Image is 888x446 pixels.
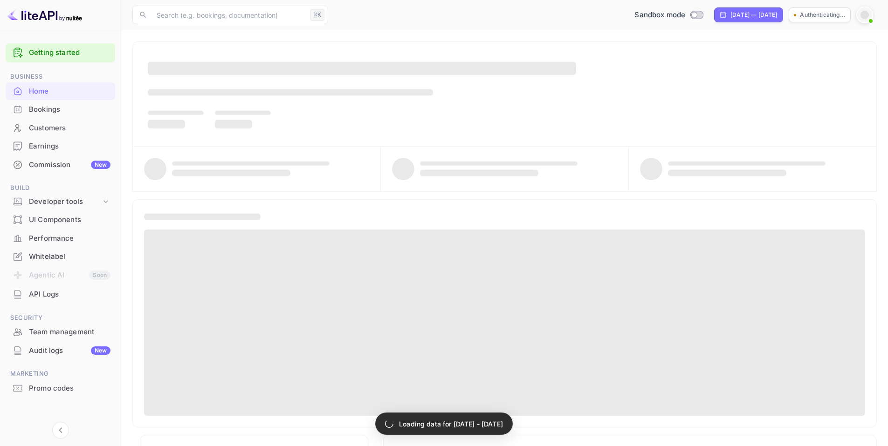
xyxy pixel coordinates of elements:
p: Authenticating... [800,11,846,19]
div: Bookings [6,101,115,119]
div: Developer tools [6,194,115,210]
div: Promo codes [6,379,115,398]
a: Team management [6,323,115,340]
div: Promo codes [29,383,110,394]
div: Bookings [29,104,110,115]
div: Whitelabel [29,251,110,262]
button: Collapse navigation [52,422,69,439]
a: Performance [6,230,115,247]
div: CommissionNew [6,156,115,174]
a: Customers [6,119,115,136]
div: Customers [29,123,110,134]
a: Bookings [6,101,115,118]
span: Build [6,183,115,193]
div: UI Components [29,215,110,225]
div: Earnings [6,137,115,155]
div: Home [29,86,110,97]
a: Home [6,82,115,100]
div: Whitelabel [6,248,115,266]
a: Earnings [6,137,115,155]
div: Team management [29,327,110,338]
div: Performance [6,230,115,248]
div: New [91,346,110,355]
a: Promo codes [6,379,115,397]
div: Earnings [29,141,110,152]
a: UI Components [6,211,115,228]
div: New [91,161,110,169]
a: Getting started [29,47,110,58]
div: Getting started [6,43,115,62]
div: Developer tools [29,196,101,207]
a: API Logs [6,285,115,303]
span: Marketing [6,369,115,379]
input: Search (e.g. bookings, documentation) [151,6,307,24]
span: Sandbox mode [634,10,685,20]
div: ⌘K [310,9,324,21]
div: [DATE] — [DATE] [730,11,777,19]
span: Business [6,72,115,82]
div: API Logs [6,285,115,304]
span: Security [6,313,115,323]
div: Team management [6,323,115,341]
a: Audit logsNew [6,342,115,359]
div: Switch to Production mode [631,10,707,20]
p: Loading data for [DATE] - [DATE] [399,419,503,429]
div: API Logs [29,289,110,300]
div: Audit logs [29,345,110,356]
a: Whitelabel [6,248,115,265]
div: Commission [29,160,110,170]
div: Performance [29,233,110,244]
div: Audit logsNew [6,342,115,360]
a: CommissionNew [6,156,115,173]
div: UI Components [6,211,115,229]
img: LiteAPI logo [7,7,82,22]
div: Home [6,82,115,101]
